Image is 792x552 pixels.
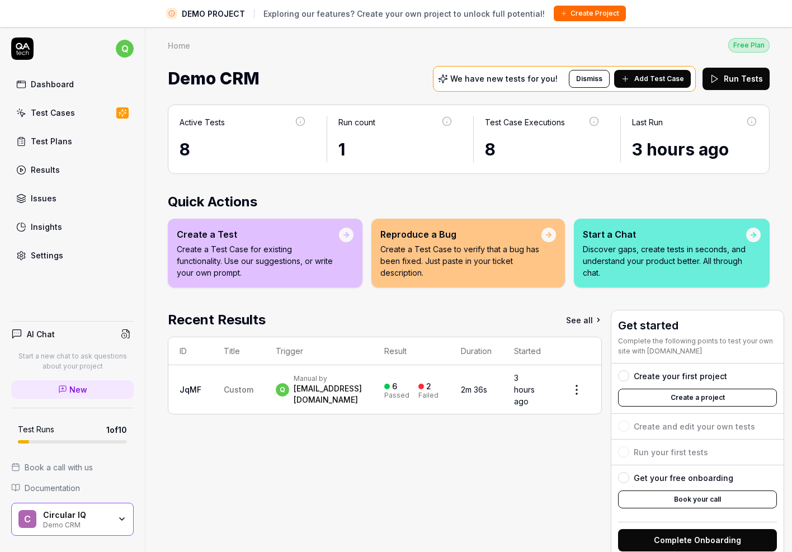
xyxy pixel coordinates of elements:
h3: Get started [618,317,777,334]
div: Test Cases [31,107,75,119]
div: Test Case Executions [485,116,565,128]
span: Custom [224,385,253,394]
th: Started [503,337,552,365]
th: Title [213,337,265,365]
div: Test Plans [31,135,72,147]
button: Run Tests [703,68,770,90]
a: Issues [11,187,134,209]
div: Create your first project [634,370,727,382]
button: q [116,37,134,60]
p: Start a new chat to ask questions about your project [11,351,134,371]
div: 1 [338,137,454,162]
div: Run count [338,116,375,128]
div: Issues [31,192,56,204]
div: Circular IQ [43,510,110,520]
th: ID [168,337,213,365]
h2: Quick Actions [168,192,770,212]
span: Exploring our features? Create your own project to unlock full potential! [263,8,545,20]
button: Create a project [618,389,777,407]
span: DEMO PROJECT [182,8,245,20]
button: CCircular IQDemo CRM [11,503,134,536]
a: Book a call with us [11,461,134,473]
div: Insights [31,221,62,233]
button: Create Project [554,6,626,21]
th: Duration [450,337,503,365]
a: Insights [11,216,134,238]
time: 2m 36s [461,385,487,394]
a: New [11,380,134,399]
span: 1 of 10 [106,424,127,436]
div: Dashboard [31,78,74,90]
div: [EMAIL_ADDRESS][DOMAIN_NAME] [294,383,362,405]
div: Reproduce a Bug [380,228,541,241]
time: 3 hours ago [632,139,729,159]
button: Free Plan [728,37,770,53]
a: Test Cases [11,102,134,124]
div: Home [168,40,190,51]
span: q [116,40,134,58]
p: Discover gaps, create tests in seconds, and understand your product better. All through chat. [583,243,746,279]
h4: AI Chat [27,328,55,340]
span: New [69,384,87,395]
p: We have new tests for you! [450,75,558,83]
h2: Recent Results [168,310,266,330]
div: Active Tests [180,116,225,128]
div: Last Run [632,116,663,128]
button: Add Test Case [614,70,691,88]
button: Complete Onboarding [618,529,777,551]
time: 3 hours ago [514,373,535,406]
p: Create a Test Case for existing functionality. Use our suggestions, or write your own prompt. [177,243,339,279]
h5: Test Runs [18,424,54,435]
span: C [18,510,36,528]
div: Settings [31,249,63,261]
div: 2 [426,381,431,391]
a: Settings [11,244,134,266]
a: See all [566,310,602,330]
a: Test Plans [11,130,134,152]
div: Demo CRM [43,520,110,529]
th: Result [373,337,450,365]
button: Dismiss [569,70,610,88]
div: Results [31,164,60,176]
div: Create a Test [177,228,339,241]
div: 8 [180,137,307,162]
a: Dashboard [11,73,134,95]
span: Book a call with us [25,461,93,473]
span: Demo CRM [168,64,260,93]
button: Book your call [618,490,777,508]
div: Free Plan [728,38,770,53]
div: Complete the following points to test your own site with [DOMAIN_NAME] [618,336,777,356]
a: Documentation [11,482,134,494]
div: 6 [392,381,397,391]
a: JqMF [180,385,201,394]
span: Add Test Case [634,74,684,84]
th: Trigger [265,337,373,365]
a: Results [11,159,134,181]
div: Failed [418,392,439,399]
p: Create a Test Case to verify that a bug has been fixed. Just paste in your ticket description. [380,243,541,279]
div: Start a Chat [583,228,746,241]
div: Get your free onboarding [634,472,733,484]
div: Passed [384,392,409,399]
div: Manual by [294,374,362,383]
span: Documentation [25,482,80,494]
div: 8 [485,137,600,162]
span: q [276,383,289,397]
